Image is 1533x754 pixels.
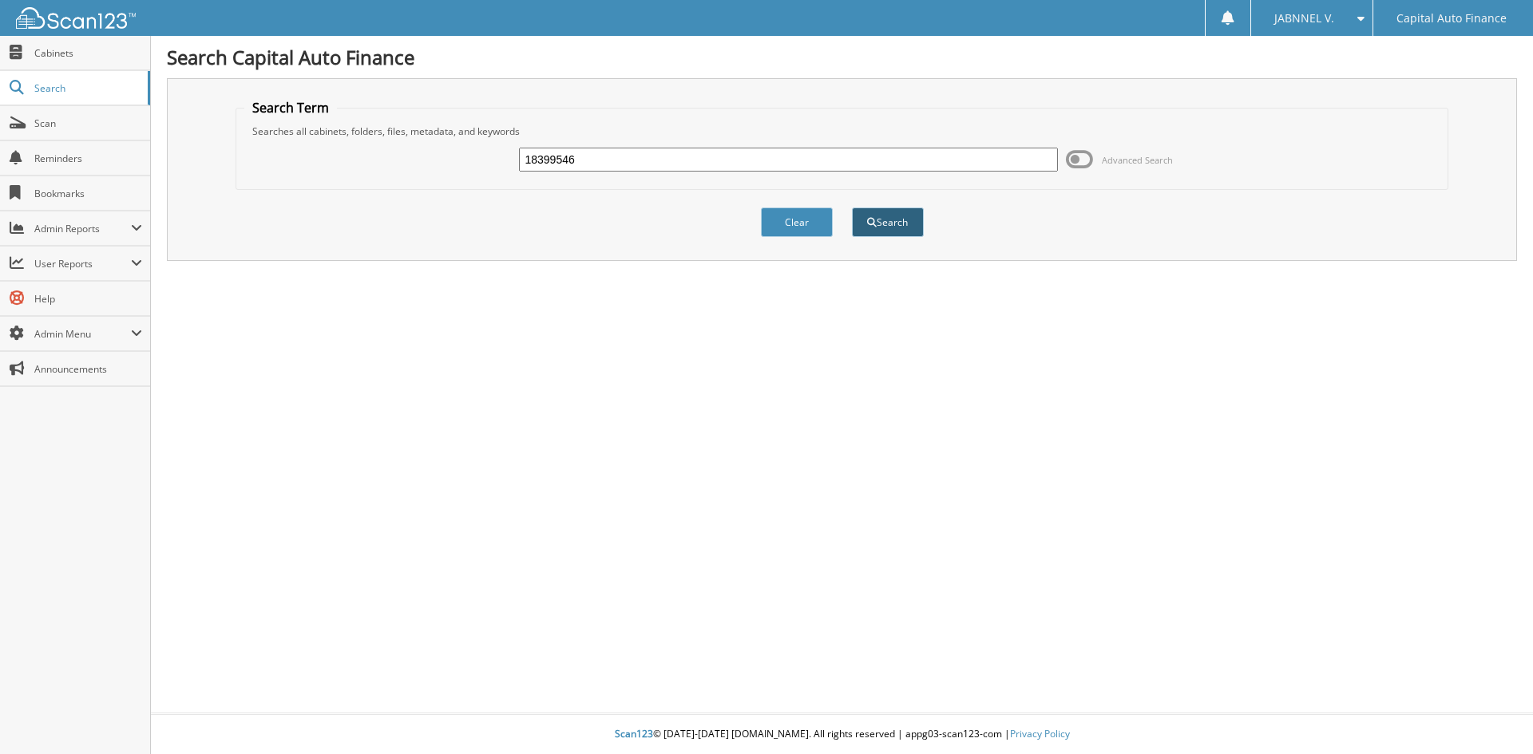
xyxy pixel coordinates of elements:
span: Scan [34,116,142,130]
span: Announcements [34,362,142,376]
div: Searches all cabinets, folders, files, metadata, and keywords [244,124,1440,138]
span: Reminders [34,152,142,165]
span: Advanced Search [1102,154,1173,166]
span: User Reports [34,257,131,270]
button: Clear [761,207,833,237]
span: Cabinets [34,46,142,60]
img: scan123-logo-white.svg [16,7,136,29]
span: Admin Reports [34,222,131,235]
h1: Search Capital Auto Finance [167,44,1517,70]
span: Admin Menu [34,327,131,341]
span: Bookmarks [34,187,142,200]
iframe: Chat Widget [1453,677,1533,754]
span: Search [34,81,140,95]
span: Help [34,292,142,306]
span: Scan123 [615,727,653,740]
div: © [DATE]-[DATE] [DOMAIN_NAME]. All rights reserved | appg03-scan123-com | [151,715,1533,754]
span: Capital Auto Finance [1396,14,1507,23]
a: Privacy Policy [1010,727,1070,740]
button: Search [852,207,924,237]
legend: Search Term [244,99,337,116]
span: JABNNEL V. [1274,14,1334,23]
